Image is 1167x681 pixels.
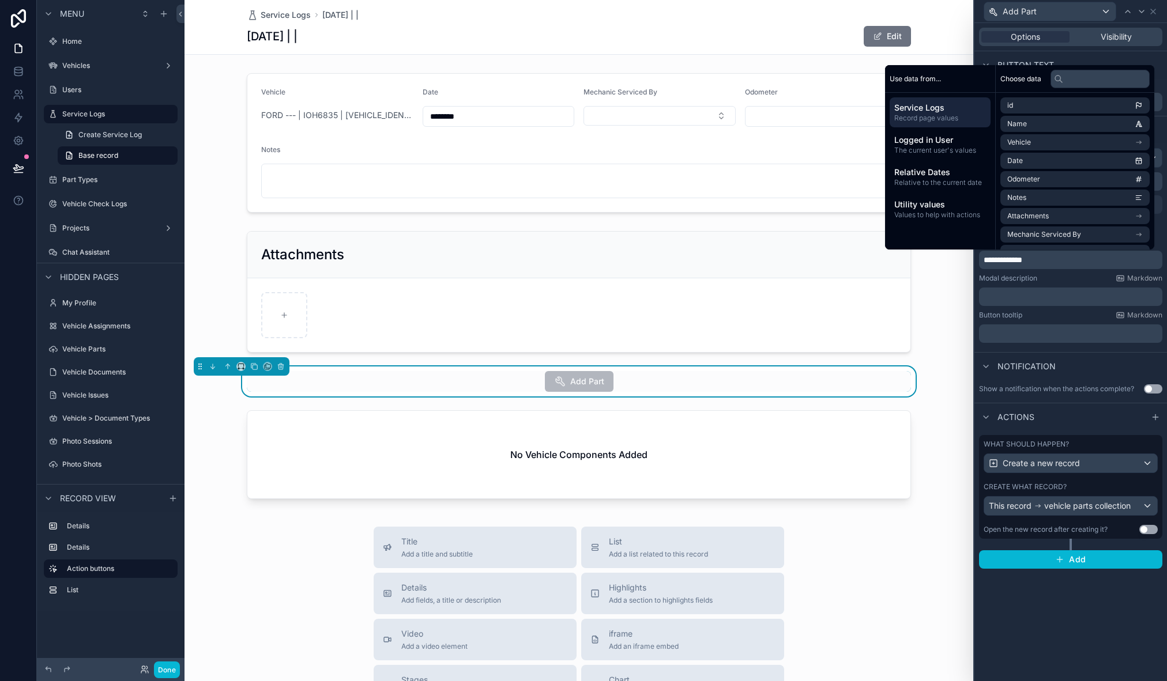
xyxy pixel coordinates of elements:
[44,195,178,213] a: Vehicle Check Logs
[62,414,175,423] label: Vehicle > Document Types
[44,171,178,189] a: Part Types
[1101,31,1132,43] span: Visibility
[1116,311,1162,320] a: Markdown
[997,59,1054,71] span: Button text
[62,37,175,46] label: Home
[67,543,173,552] label: Details
[894,178,986,187] span: Relative to the current date
[979,251,1162,269] div: scrollable content
[78,130,142,139] span: Create Service Log
[581,527,784,568] button: ListAdd a list related to this record
[1003,6,1037,17] span: Add Part
[401,596,501,605] span: Add fields, a title or description
[62,109,171,119] label: Service Logs
[894,167,986,178] span: Relative Dates
[979,274,1037,283] label: Modal description
[979,384,1134,394] div: Show a notification when the actions complete?
[864,26,911,47] button: Edit
[401,628,468,640] span: Video
[609,582,713,593] span: Highlights
[154,661,180,678] button: Done
[62,298,175,308] label: My Profile
[62,248,175,257] label: Chat Assistant
[44,432,178,451] a: Photo Sessions
[1044,500,1131,512] span: vehicle parts collection
[609,642,679,651] span: Add an iframe embed
[1069,554,1086,565] span: Add
[401,642,468,651] span: Add a video element
[1011,31,1040,43] span: Options
[44,386,178,404] a: Vehicle Issues
[581,573,784,614] button: HighlightsAdd a section to highlights fields
[984,440,1069,449] label: What should happen?
[78,151,118,160] span: Base record
[581,619,784,660] button: iframeAdd an iframe embed
[44,56,178,75] a: Vehicles
[401,582,501,593] span: Details
[58,126,178,144] a: Create Service Log
[44,219,178,237] a: Projects
[1116,274,1162,283] a: Markdown
[44,105,178,123] a: Service Logs
[609,550,708,559] span: Add a list related to this record
[989,500,1032,512] span: This record
[609,536,708,547] span: List
[247,9,311,21] a: Service Logs
[44,409,178,427] a: Vehicle > Document Types
[62,391,175,400] label: Vehicle Issues
[979,550,1162,569] button: Add
[62,321,175,331] label: Vehicle Assignments
[62,61,159,70] label: Vehicles
[322,9,359,21] a: [DATE] | |
[894,102,986,113] span: Service Logs
[885,93,995,229] div: scrollable content
[984,482,1067,491] label: Create what record?
[984,453,1158,473] button: Create a new record
[261,9,311,21] span: Service Logs
[62,368,175,377] label: Vehicle Documents
[979,311,1022,320] label: Button tooltip
[67,521,173,531] label: Details
[401,550,473,559] span: Add a title and subtitle
[894,146,986,155] span: The current user's values
[997,411,1034,423] span: Actions
[44,294,178,312] a: My Profile
[44,340,178,358] a: Vehicle Parts
[67,585,173,595] label: List
[62,224,159,233] label: Projects
[374,573,577,614] button: DetailsAdd fields, a title or description
[44,455,178,474] a: Photo Shots
[979,287,1162,306] div: scrollable content
[894,199,986,210] span: Utility values
[60,271,119,283] span: Hidden pages
[979,324,1162,343] div: scrollable content
[44,243,178,262] a: Chat Assistant
[60,493,116,504] span: Record view
[894,113,986,123] span: Record page values
[62,345,175,354] label: Vehicle Parts
[609,596,713,605] span: Add a section to highlights fields
[1000,74,1041,84] span: Choose data
[62,460,175,469] label: Photo Shots
[984,2,1116,21] button: Add Part
[62,437,175,446] label: Photo Sessions
[44,317,178,335] a: Vehicle Assignments
[894,210,986,220] span: Values to help with actions
[374,527,577,568] button: TitleAdd a title and subtitle
[247,28,298,44] h1: [DATE] | |
[374,619,577,660] button: VideoAdd a video element
[44,363,178,381] a: Vehicle Documents
[44,81,178,99] a: Users
[62,175,175,184] label: Part Types
[890,74,941,84] span: Use data from...
[67,564,168,573] label: Action buttons
[62,85,175,94] label: Users
[58,146,178,165] a: Base record
[609,628,679,640] span: iframe
[1003,457,1080,469] span: Create a new record
[984,496,1158,516] button: This recordvehicle parts collection
[60,8,84,20] span: Menu
[1127,311,1162,320] span: Markdown
[401,536,473,547] span: Title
